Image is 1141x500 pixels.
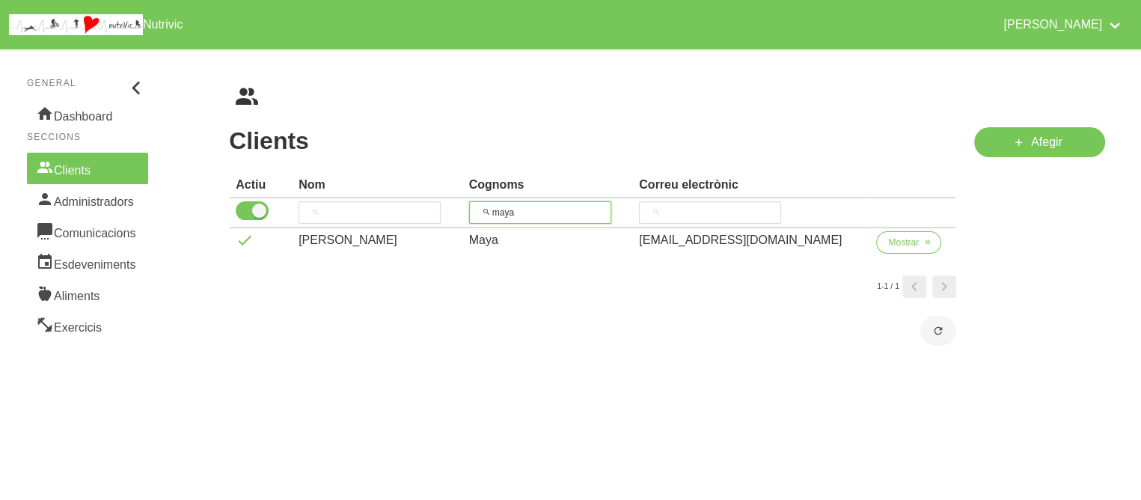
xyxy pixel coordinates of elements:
[876,231,941,260] a: Mostrar
[299,176,457,194] div: Nom
[229,85,1105,109] nav: breadcrumbs
[27,130,148,144] p: Seccions
[236,176,287,194] div: Actiu
[888,236,919,249] span: Mostrar
[994,6,1132,43] a: [PERSON_NAME]
[229,127,956,154] h1: Clients
[469,231,628,249] div: Maya
[299,231,457,249] div: [PERSON_NAME]
[27,76,148,90] p: General
[27,278,148,310] a: Aliments
[9,14,143,35] img: company_logo
[877,281,899,293] small: 1-1 / 1
[27,310,148,341] a: Exercicis
[902,275,926,298] a: Page 0.
[27,216,148,247] a: Comunicacions
[469,176,628,194] div: Cognoms
[27,153,148,184] a: Clients
[974,127,1105,157] a: Afegir
[639,231,864,249] div: [EMAIL_ADDRESS][DOMAIN_NAME]
[1031,133,1062,151] span: Afegir
[27,184,148,216] a: Administradors
[876,231,941,254] button: Mostrar
[639,176,864,194] div: Correu electrònic
[27,99,148,130] a: Dashboard
[932,275,956,298] a: Page 2.
[27,247,148,278] a: Esdeveniments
